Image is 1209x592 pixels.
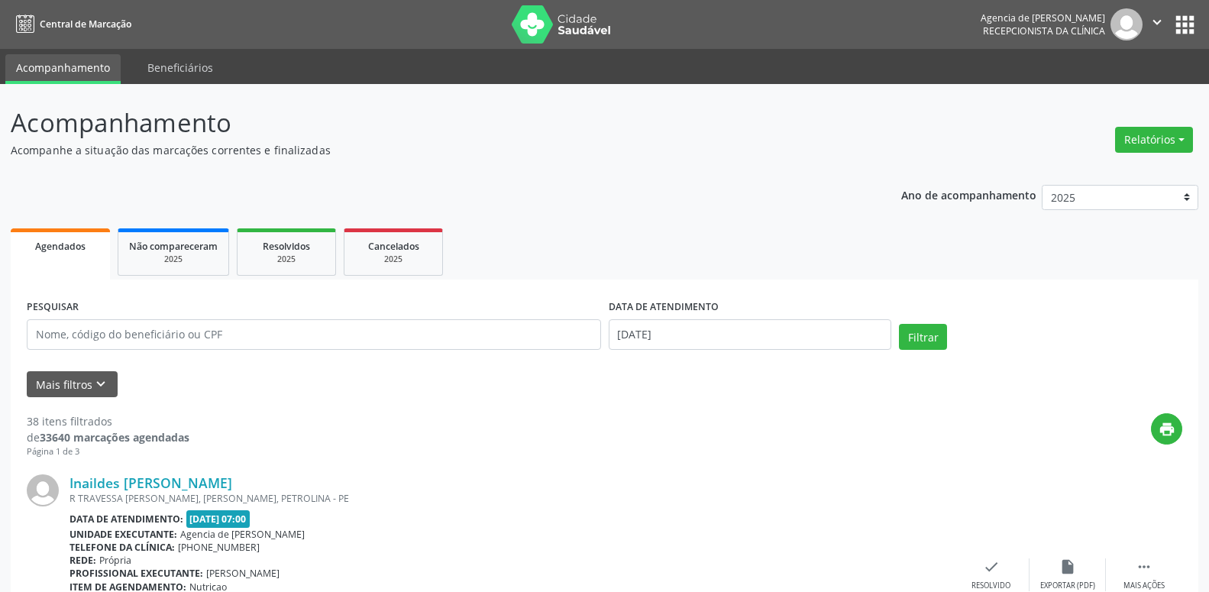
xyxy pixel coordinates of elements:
[899,324,947,350] button: Filtrar
[35,240,86,253] span: Agendados
[180,528,305,541] span: Agencia de [PERSON_NAME]
[11,142,842,158] p: Acompanhe a situação das marcações correntes e finalizadas
[5,54,121,84] a: Acompanhamento
[27,319,601,350] input: Nome, código do beneficiário ou CPF
[1172,11,1198,38] button: apps
[1136,558,1152,575] i: 
[27,371,118,398] button: Mais filtroskeyboard_arrow_down
[971,581,1010,591] div: Resolvido
[70,474,232,491] a: Inaildes [PERSON_NAME]
[11,104,842,142] p: Acompanhamento
[368,240,419,253] span: Cancelados
[40,18,131,31] span: Central de Marcação
[206,567,280,580] span: [PERSON_NAME]
[27,413,189,429] div: 38 itens filtrados
[11,11,131,37] a: Central de Marcação
[27,474,59,506] img: img
[901,185,1036,204] p: Ano de acompanhamento
[983,24,1105,37] span: Recepcionista da clínica
[1040,581,1095,591] div: Exportar (PDF)
[99,554,131,567] span: Própria
[27,445,189,458] div: Página 1 de 3
[263,240,310,253] span: Resolvidos
[983,558,1000,575] i: check
[70,492,953,505] div: R TRAVESSA [PERSON_NAME], [PERSON_NAME], PETROLINA - PE
[1110,8,1143,40] img: img
[92,376,109,393] i: keyboard_arrow_down
[129,254,218,265] div: 2025
[1149,14,1165,31] i: 
[609,296,719,319] label: DATA DE ATENDIMENTO
[1059,558,1076,575] i: insert_drive_file
[70,513,183,526] b: Data de atendimento:
[129,240,218,253] span: Não compareceram
[186,510,251,528] span: [DATE] 07:00
[27,429,189,445] div: de
[1115,127,1193,153] button: Relatórios
[981,11,1105,24] div: Agencia de [PERSON_NAME]
[178,541,260,554] span: [PHONE_NUMBER]
[70,528,177,541] b: Unidade executante:
[355,254,432,265] div: 2025
[27,296,79,319] label: PESQUISAR
[1159,421,1175,438] i: print
[1123,581,1165,591] div: Mais ações
[70,554,96,567] b: Rede:
[70,541,175,554] b: Telefone da clínica:
[1151,413,1182,445] button: print
[40,430,189,445] strong: 33640 marcações agendadas
[609,319,892,350] input: Selecione um intervalo
[248,254,325,265] div: 2025
[137,54,224,81] a: Beneficiários
[1143,8,1172,40] button: 
[70,567,203,580] b: Profissional executante:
